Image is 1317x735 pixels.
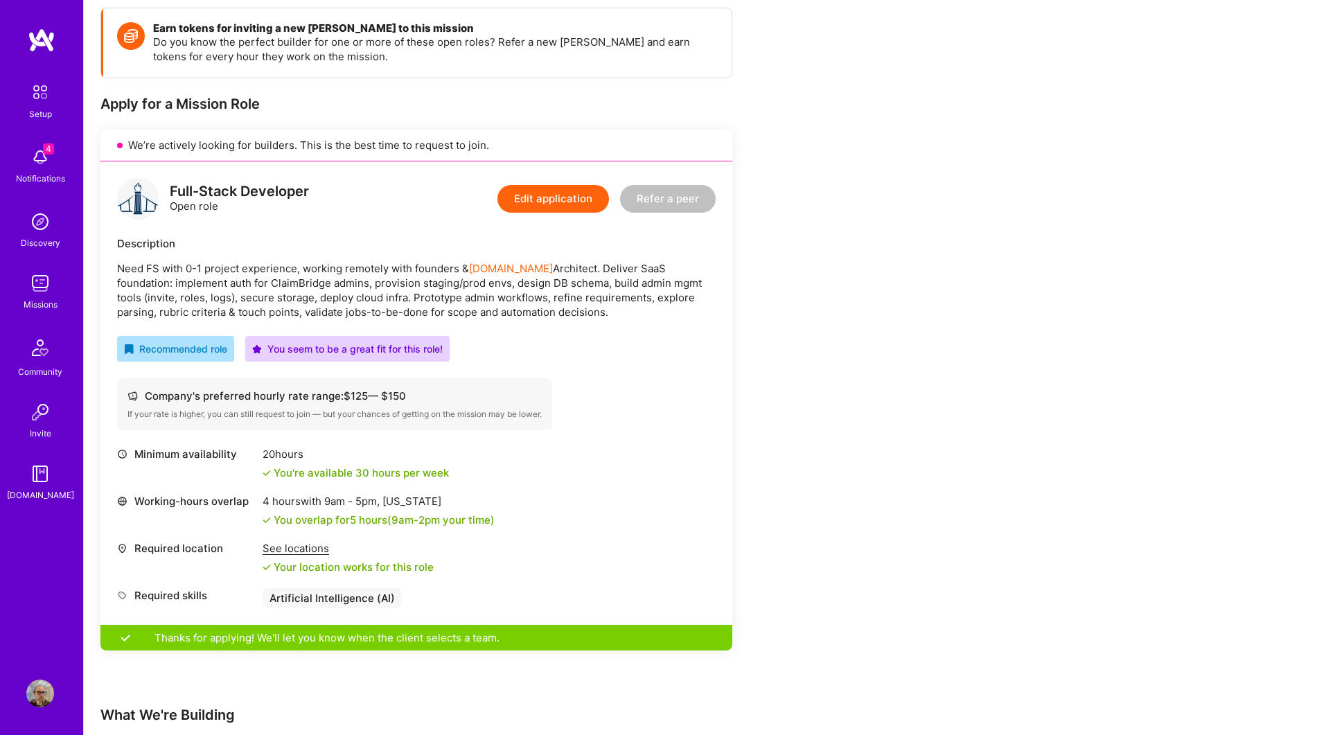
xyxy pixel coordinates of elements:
div: Notifications [16,171,65,186]
div: Required skills [117,588,256,603]
i: icon Cash [127,391,138,401]
div: Working-hours overlap [117,494,256,508]
i: icon Check [263,469,271,477]
div: See locations [263,541,434,556]
button: Edit application [497,185,609,213]
div: You're available 30 hours per week [263,466,449,480]
div: Discovery [21,236,60,250]
div: You seem to be a great fit for this role! [252,342,443,356]
div: Artificial Intelligence (AI) [263,588,402,608]
i: icon World [117,496,127,506]
div: If your rate is higher, you can still request to join — but your chances of getting on the missio... [127,409,542,420]
img: logo [28,28,55,53]
div: Community [18,364,62,379]
div: Invite [30,426,51,441]
span: 9am - 5pm , [321,495,382,508]
img: bell [26,143,54,171]
i: icon RecommendedBadge [124,344,134,354]
img: teamwork [26,269,54,297]
a: [DOMAIN_NAME] [469,262,553,275]
p: Do you know the perfect builder for one or more of these open roles? Refer a new [PERSON_NAME] an... [153,35,718,64]
img: logo [117,178,159,220]
div: You overlap for 5 hours ( your time) [274,513,495,527]
div: 4 hours with [US_STATE] [263,494,495,508]
div: Setup [29,107,52,121]
i: icon Location [117,543,127,554]
div: Description [117,236,716,251]
div: Company's preferred hourly rate range: $ 125 — $ 150 [127,389,542,403]
div: Minimum availability [117,447,256,461]
div: Thanks for applying! We'll let you know when the client selects a team. [100,625,732,650]
img: discovery [26,208,54,236]
i: icon PurpleStar [252,344,262,354]
img: Invite [26,398,54,426]
h4: Earn tokens for inviting a new [PERSON_NAME] to this mission [153,22,718,35]
div: What We're Building [100,706,932,724]
a: User Avatar [23,680,58,707]
img: User Avatar [26,680,54,707]
div: 20 hours [263,447,449,461]
p: Need FS with 0-1 project experience, working remotely with founders & Architect. Deliver SaaS fou... [117,261,716,319]
img: guide book [26,460,54,488]
div: [DOMAIN_NAME] [7,488,74,502]
img: setup [26,78,55,107]
i: icon Check [263,563,271,572]
div: Recommended role [124,342,227,356]
div: Apply for a Mission Role [100,95,732,113]
i: icon Check [263,516,271,524]
img: Community [24,331,57,364]
i: icon Tag [117,590,127,601]
i: icon Clock [117,449,127,459]
div: Required location [117,541,256,556]
button: Refer a peer [620,185,716,213]
span: 4 [43,143,54,154]
div: Open role [170,184,309,213]
div: Full-Stack Developer [170,184,309,199]
div: We’re actively looking for builders. This is the best time to request to join. [100,130,732,161]
div: Your location works for this role [263,560,434,574]
img: Token icon [117,22,145,50]
span: 9am - 2pm [391,513,440,526]
div: Missions [24,297,58,312]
